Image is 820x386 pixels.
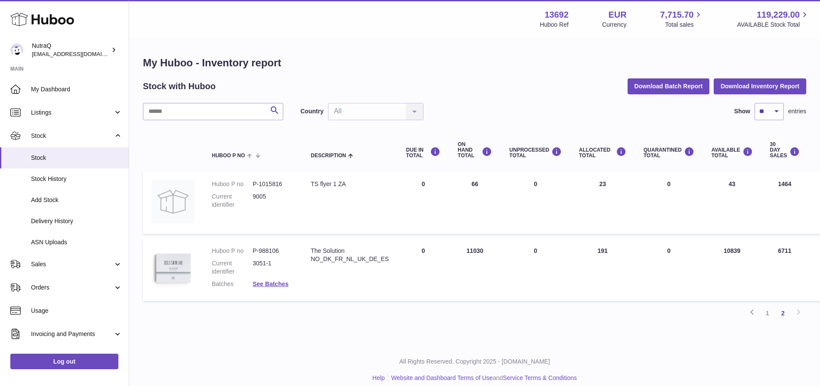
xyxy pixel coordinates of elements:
[757,9,800,21] span: 119,229.00
[788,107,806,115] span: entries
[31,85,122,93] span: My Dashboard
[31,109,113,117] span: Listings
[31,154,122,162] span: Stock
[10,354,118,369] a: Log out
[31,132,113,140] span: Stock
[31,238,122,246] span: ASN Uploads
[10,44,23,56] img: log@nutraq.com
[734,107,750,115] label: Show
[300,107,324,115] label: Country
[628,78,710,94] button: Download Batch Report
[770,142,800,159] div: 30 DAY SALES
[737,9,810,29] a: 119,229.00 AVAILABLE Stock Total
[32,42,109,58] div: NutraQ
[509,147,562,159] div: UNPROCESSED Total
[570,238,635,301] td: 191
[397,171,449,234] td: 0
[32,50,127,57] span: [EMAIL_ADDRESS][DOMAIN_NAME]
[406,147,440,159] div: DUE IN TOTAL
[608,9,626,21] strong: EUR
[212,153,245,159] span: Huboo P no
[760,305,775,321] a: 1
[143,56,806,70] h1: My Huboo - Inventory report
[372,374,385,381] a: Help
[712,147,753,159] div: AVAILABLE Total
[660,9,694,21] span: 7,715.70
[737,21,810,29] span: AVAILABLE Stock Total
[143,81,216,92] h2: Stock with Huboo
[501,238,570,301] td: 0
[31,307,122,315] span: Usage
[31,196,122,204] span: Add Stock
[253,193,294,209] dd: 9005
[540,21,569,29] div: Huboo Ref
[667,181,671,187] span: 0
[152,247,195,290] img: product image
[253,180,294,188] dd: P-1015816
[570,171,635,234] td: 23
[31,217,122,225] span: Delivery History
[501,171,570,234] td: 0
[212,280,253,288] dt: Batches
[212,180,253,188] dt: Huboo P no
[458,142,492,159] div: ON HAND Total
[31,260,113,268] span: Sales
[775,305,791,321] a: 2
[667,247,671,254] span: 0
[503,374,577,381] a: Service Terms & Conditions
[388,374,577,382] li: and
[545,9,569,21] strong: 13692
[253,247,294,255] dd: P-988106
[761,171,808,234] td: 1464
[311,153,346,159] span: Description
[253,259,294,276] dd: 3051-1
[397,238,449,301] td: 0
[212,193,253,209] dt: Current identifier
[660,9,704,29] a: 7,715.70 Total sales
[31,330,113,338] span: Invoicing and Payments
[311,180,389,188] div: TS flyer 1 ZA
[703,171,761,234] td: 43
[579,147,626,159] div: ALLOCATED Total
[391,374,493,381] a: Website and Dashboard Terms of Use
[31,175,122,183] span: Stock History
[136,358,813,366] p: All Rights Reserved. Copyright 2025 - [DOMAIN_NAME]
[253,280,288,287] a: See Batches
[212,247,253,255] dt: Huboo P no
[602,21,627,29] div: Currency
[449,238,501,301] td: 11030
[152,180,195,223] img: product image
[644,147,694,159] div: QUARANTINED Total
[311,247,389,263] div: The Solution NO_DK_FR_NL_UK_DE_ES
[212,259,253,276] dt: Current identifier
[449,171,501,234] td: 66
[714,78,806,94] button: Download Inventory Report
[703,238,761,301] td: 10839
[665,21,703,29] span: Total sales
[31,283,113,292] span: Orders
[761,238,808,301] td: 6711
